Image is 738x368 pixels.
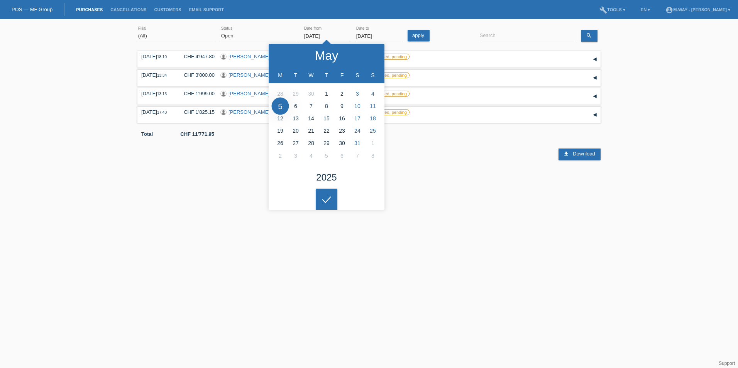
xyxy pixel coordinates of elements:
i: account_circle [665,6,673,14]
div: [DATE] [141,54,172,59]
a: [PERSON_NAME] [229,109,270,115]
div: expand/collapse [589,72,601,84]
a: Email Support [185,7,228,12]
label: unconfirmed, pending [363,91,410,97]
a: POS — MF Group [12,7,52,12]
a: Purchases [72,7,107,12]
div: 2025 [316,173,337,182]
span: 13:13 [157,92,167,96]
div: expand/collapse [589,109,601,121]
b: Total [141,131,153,137]
i: search [586,32,592,39]
a: [PERSON_NAME] [229,72,270,78]
div: CHF 1'825.15 [178,109,215,115]
label: unconfirmed, pending [363,54,410,60]
a: buildTools ▾ [596,7,629,12]
div: May [315,49,338,62]
a: download Download [559,149,600,160]
i: download [563,151,569,157]
div: CHF 1'999.00 [178,91,215,96]
a: [PERSON_NAME] [229,54,270,59]
div: CHF 4'947.80 [178,54,215,59]
a: account_circlem-way - [PERSON_NAME] ▾ [662,7,734,12]
span: Download [573,151,595,157]
div: expand/collapse [589,54,601,65]
a: [PERSON_NAME] [229,91,270,96]
a: search [581,30,598,42]
span: 18:10 [157,55,167,59]
label: unconfirmed, pending [363,109,410,115]
b: CHF 11'771.95 [180,131,214,137]
div: CHF 3'000.00 [178,72,215,78]
a: EN ▾ [637,7,654,12]
span: 13:34 [157,73,167,78]
a: Support [719,361,735,366]
div: [DATE] [141,109,172,115]
a: Cancellations [107,7,150,12]
a: Customers [151,7,185,12]
span: 17:40 [157,110,167,115]
div: expand/collapse [589,91,601,102]
a: apply [408,30,430,41]
label: unconfirmed, pending [363,72,410,78]
div: [DATE] [141,91,172,96]
div: [DATE] [141,72,172,78]
i: build [599,6,607,14]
